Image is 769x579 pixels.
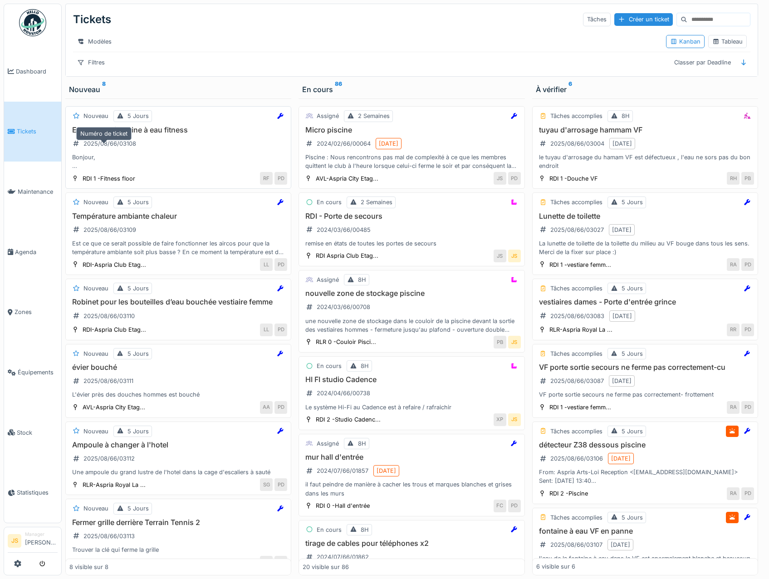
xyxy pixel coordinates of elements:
div: PD [508,500,521,512]
div: PD [274,401,287,414]
div: 2025/08/66/03107 [550,540,602,549]
span: Stock [17,428,58,437]
div: 5 Jours [622,198,643,206]
h3: vestiaires dames - Porte d'entrée grince [536,298,754,306]
div: 2 Semaines [361,198,392,206]
a: Stock [4,402,61,463]
div: 2025/08/66/03113 [83,532,135,540]
div: AVL-Aspria City Etag... [83,403,145,412]
a: Équipements [4,342,61,402]
div: Tâches accomplies [550,112,602,120]
div: 5 Jours [127,504,149,513]
div: 5 Jours [622,284,643,293]
div: 5 Jours [127,198,149,206]
div: AVL-Aspria City Etag... [316,174,378,183]
div: FC [494,500,506,512]
div: PD [274,478,287,491]
span: Maintenance [18,187,58,196]
div: Nouveau [69,84,288,95]
div: RDI Aspria Club Etag... [316,251,378,260]
div: RR [727,324,740,336]
a: Agenda [4,222,61,282]
div: JS [494,172,506,185]
a: Zones [4,282,61,343]
div: Tâches accomplies [550,198,602,206]
h3: tuyau d'arrosage hammam VF [536,126,754,134]
div: SG [260,556,273,569]
div: Une ampoule du grand lustre de l'hotel dans la cage d'escaliers à sauté [69,468,287,476]
a: Tickets [4,102,61,162]
div: [DATE] [611,454,631,463]
div: En cours [317,362,342,370]
div: SG [260,478,273,491]
span: Tickets [17,127,58,136]
div: Manager [25,531,58,538]
div: [DATE] [612,139,632,148]
h3: Lunette de toilette [536,212,754,221]
div: Tâches [583,13,611,26]
div: RLR 0 -Couloir Pisci... [316,338,376,346]
h3: évier bouché [69,363,287,372]
div: Nouveau [83,504,108,513]
div: une nouvelle zone de stockage dans le couloir de la piscine devant la sortie des vestiaires homme... [303,317,520,334]
div: RH [727,172,740,185]
span: Équipements [18,368,58,377]
div: LL [260,258,273,271]
div: Kanban [670,37,700,46]
div: 2024/03/66/00485 [317,226,371,234]
div: Nouveau [83,198,108,206]
div: [DATE] [612,226,632,234]
h3: Ampoule à changer à l'hotel [69,441,287,449]
div: From: Aspria Arts-Loi Reception <[EMAIL_ADDRESS][DOMAIN_NAME]> Sent: [DATE] 13:40 To: [PERSON_NAM... [536,468,754,485]
div: 8H [358,439,366,448]
div: Assigné [317,112,339,120]
div: [DATE] [611,540,630,549]
div: PD [274,324,287,336]
div: remise en états de toutes les portes de secours [303,239,520,248]
a: Dashboard [4,41,61,102]
div: [DATE] [379,139,398,148]
span: Zones [15,308,58,316]
div: 2025/08/66/03083 [550,312,604,320]
div: 5 Jours [127,427,149,436]
div: 8H [358,275,366,284]
div: RDI 1 -Douche VF [549,174,598,183]
div: L'évier près des douches hommes est bouché [69,390,287,399]
div: 2025/08/66/03111 [83,377,133,385]
h3: Micro piscine [303,126,520,134]
div: RDI 1 -vestiare femm... [549,260,611,269]
div: Modèles [73,35,116,48]
h3: nouvelle zone de stockage piscine [303,289,520,298]
div: RDI 2 -Piscine [549,489,588,498]
div: Nouveau [83,349,108,358]
div: 2025/08/66/03027 [550,226,604,234]
span: Statistiques [17,488,58,497]
div: RDI 0 -Hall d'entrée [316,501,370,510]
sup: 6 [568,84,572,95]
div: 8 visible sur 8 [69,563,108,571]
div: RLR-Aspria Royal La ... [83,558,146,566]
div: En cours [317,198,342,206]
div: RA [727,401,740,414]
h3: RDI - Porte de secours [303,212,520,221]
div: Est ce que ce serait possible de faire fonctionner les aircos pour que la température ambiante so... [69,239,287,256]
sup: 86 [335,84,342,95]
div: RLR-Aspria Royal La ... [549,325,612,334]
h3: HI FI studio Cadence [303,375,520,384]
div: 2025/08/66/03112 [83,454,135,463]
div: 8H [622,112,630,120]
div: 5 Jours [622,427,643,436]
div: 2 Semaines [358,112,390,120]
div: Assigné [317,439,339,448]
div: PB [741,172,754,185]
div: 2025/08/66/03109 [83,226,136,234]
div: PD [741,258,754,271]
a: JS Manager[PERSON_NAME] [8,531,58,553]
div: Classer par Deadline [670,56,735,69]
div: Nouveau [83,112,108,120]
h3: Eau trouble fontaine à eau fitness [69,126,287,134]
div: RLR-Aspria Royal La ... [83,481,146,489]
div: RDI 2 -Studio Cadenc... [316,415,381,424]
div: La lunette de toilette de la toilette du milieu au VF bouge dans tous les sens. Merci de la fixer... [536,239,754,256]
div: 2025/08/66/03087 [550,377,604,385]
